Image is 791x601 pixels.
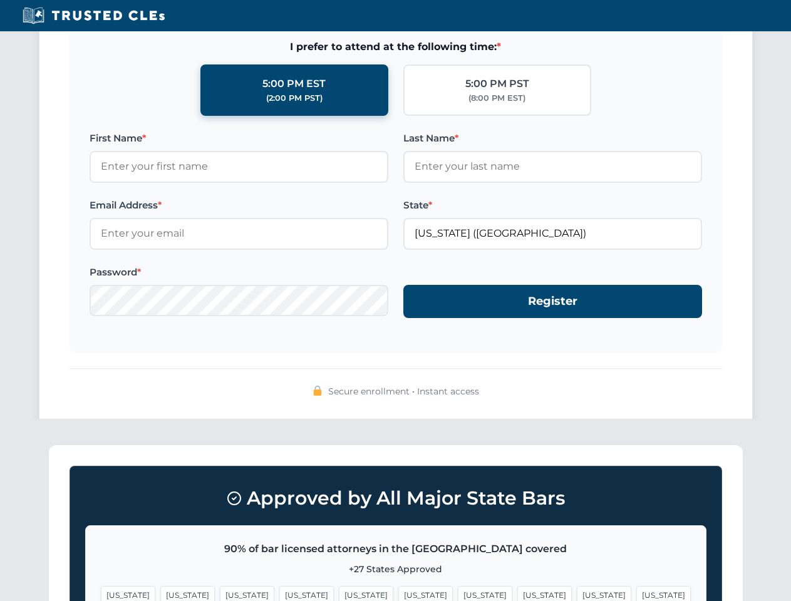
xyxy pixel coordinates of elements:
[90,131,388,146] label: First Name
[313,386,323,396] img: 🔒
[465,76,529,92] div: 5:00 PM PST
[403,131,702,146] label: Last Name
[85,481,706,515] h3: Approved by All Major State Bars
[101,562,691,576] p: +27 States Approved
[403,151,702,182] input: Enter your last name
[90,198,388,213] label: Email Address
[468,92,525,105] div: (8:00 PM EST)
[328,384,479,398] span: Secure enrollment • Instant access
[262,76,326,92] div: 5:00 PM EST
[403,218,702,249] input: Florida (FL)
[403,285,702,318] button: Register
[90,218,388,249] input: Enter your email
[266,92,323,105] div: (2:00 PM PST)
[90,265,388,280] label: Password
[101,541,691,557] p: 90% of bar licensed attorneys in the [GEOGRAPHIC_DATA] covered
[90,151,388,182] input: Enter your first name
[90,39,702,55] span: I prefer to attend at the following time:
[403,198,702,213] label: State
[19,6,168,25] img: Trusted CLEs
